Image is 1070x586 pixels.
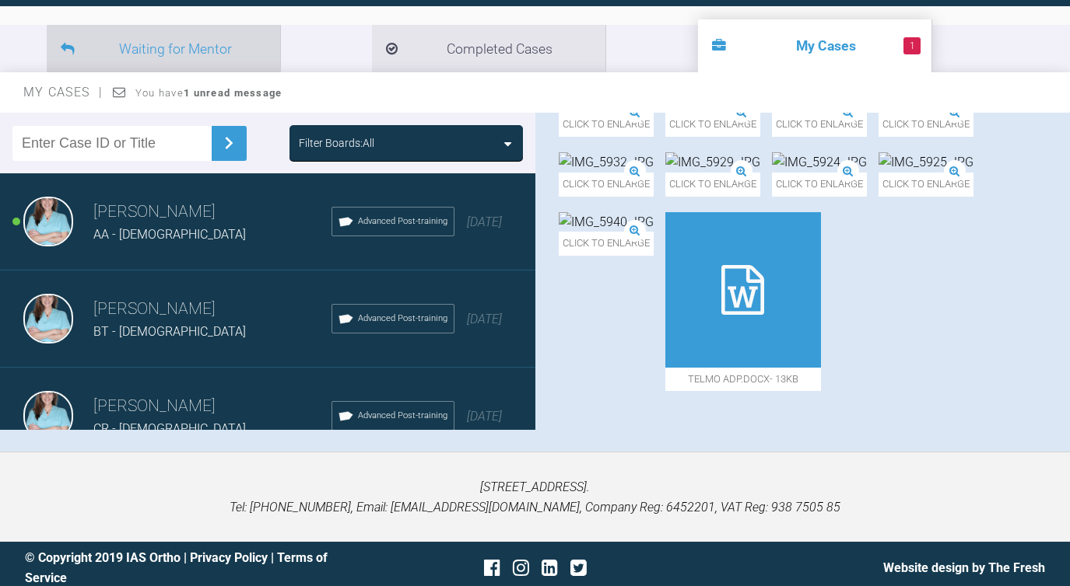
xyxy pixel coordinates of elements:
[665,173,760,197] span: Click to enlarge
[216,131,241,155] img: chevronRight.28bd32b0.svg
[25,550,328,585] a: Terms of Service
[184,87,282,99] strong: 1 unread message
[879,173,974,197] span: Click to enlarge
[467,409,502,424] span: [DATE]
[372,25,605,72] li: Completed Cases
[23,197,73,246] img: Rita Ferreira
[467,312,502,326] span: [DATE]
[879,113,974,137] span: Click to enlarge
[772,113,867,137] span: Click to enlarge
[772,173,867,197] span: Click to enlarge
[665,113,760,137] span: Click to enlarge
[93,296,332,323] h3: [PERSON_NAME]
[665,368,821,392] span: Telmo adp.docx - 13KB
[559,173,654,197] span: Click to enlarge
[23,294,73,344] img: Rita Ferreira
[23,391,73,441] img: Rita Ferreira
[93,421,246,436] span: CR - [DEMOGRAPHIC_DATA]
[665,152,760,173] img: IMG_5929.JPG
[93,393,332,420] h3: [PERSON_NAME]
[559,212,654,232] img: IMG_5940.JPG
[879,152,974,173] img: IMG_5925.JPG
[358,409,447,423] span: Advanced Post-training
[93,324,246,339] span: BT - [DEMOGRAPHIC_DATA]
[93,199,332,225] h3: [PERSON_NAME]
[698,19,931,72] li: My Cases
[25,477,1045,517] p: [STREET_ADDRESS]. Tel: [PHONE_NUMBER], Email: [EMAIL_ADDRESS][DOMAIN_NAME], Company Reg: 6452201,...
[47,25,280,72] li: Waiting for Mentor
[190,550,268,565] a: Privacy Policy
[23,85,103,99] span: My Cases
[467,215,502,229] span: [DATE]
[559,113,654,137] span: Click to enlarge
[559,232,654,256] span: Click to enlarge
[358,215,447,228] span: Advanced Post-training
[772,152,867,173] img: IMG_5924.JPG
[93,227,246,242] span: AA - [DEMOGRAPHIC_DATA]
[559,152,654,173] img: IMG_5932.JPG
[883,560,1045,575] a: Website design by The Fresh
[12,126,212,161] input: Enter Case ID or Title
[903,37,921,54] span: 1
[299,134,374,152] div: Filter Boards: All
[358,312,447,326] span: Advanced Post-training
[135,87,282,99] span: You have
